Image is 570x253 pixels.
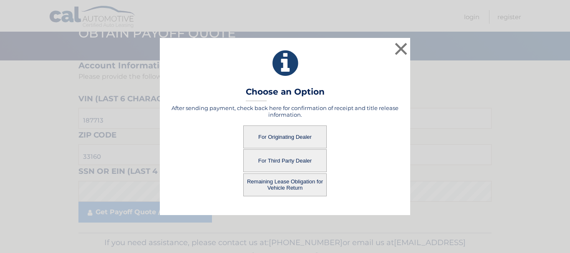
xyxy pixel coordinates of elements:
[393,40,409,57] button: ×
[243,173,327,196] button: Remaining Lease Obligation for Vehicle Return
[243,125,327,148] button: For Originating Dealer
[246,87,325,101] h3: Choose an Option
[243,149,327,172] button: For Third Party Dealer
[170,105,400,118] h5: After sending payment, check back here for confirmation of receipt and title release information.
